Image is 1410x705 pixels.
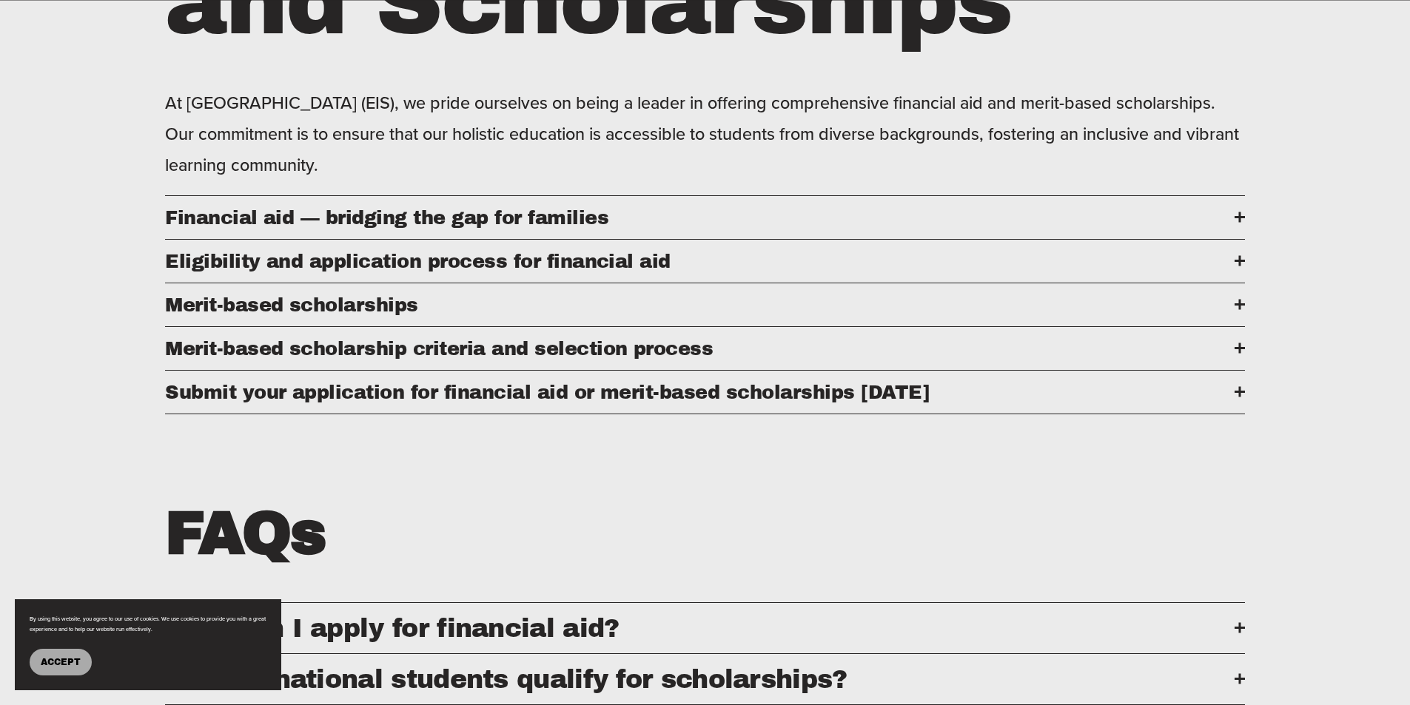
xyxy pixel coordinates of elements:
[165,240,1245,283] button: Eligibility and application process for financial aid
[165,382,1235,402] span: Submit your application for financial aid or merit-based scholarships [DATE]
[165,87,1245,181] p: At [GEOGRAPHIC_DATA] (EIS), we pride ourselves on being a leader in offering comprehensive financ...
[30,649,92,675] button: Accept
[30,614,266,634] p: By using this website, you agree to our use of cookies. We use cookies to provide you with a grea...
[165,196,1245,239] button: Financial aid — bridging the gap for families
[165,251,1235,271] span: Eligibility and application process for financial aid
[165,294,1235,315] span: Merit-based scholarships
[165,283,1245,326] button: Merit-based scholarships
[165,654,1245,704] button: Do international students qualify for scholarships?
[165,371,1245,414] button: Submit your application for financial aid or merit-based scholarships [DATE]
[165,207,1235,228] span: Financial aid — bridging the gap for families
[165,501,326,566] strong: FAQs
[165,614,1235,642] span: How can I apply for financial aid?
[165,327,1245,370] button: ​​Merit-based scholarship criteria and selection process
[165,338,1235,359] span: ​​Merit-based scholarship criteria and selection process
[41,657,81,667] span: Accept
[165,603,1245,653] button: How can I apply for financial aid?
[165,665,1235,693] span: Do international students qualify for scholarships?
[15,599,281,690] section: Cookie banner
